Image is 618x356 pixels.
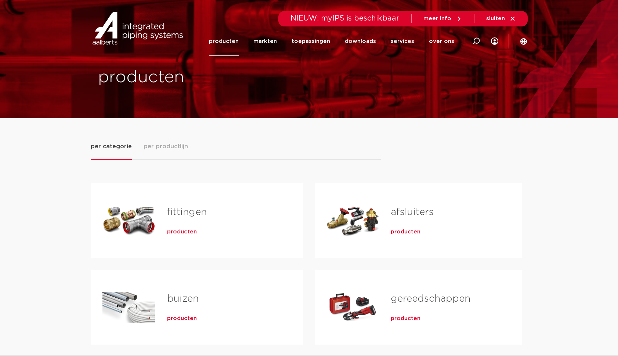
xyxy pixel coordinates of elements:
a: downloads [345,26,376,56]
h1: producten [98,66,306,89]
a: producten [391,315,420,322]
a: afsluiters [391,207,434,217]
a: producten [209,26,239,56]
a: toepassingen [292,26,330,56]
span: per categorie [91,142,132,151]
span: meer info [423,16,451,21]
a: producten [167,228,197,236]
a: markten [253,26,277,56]
a: gereedschappen [391,294,470,304]
a: meer info [423,15,462,22]
div: my IPS [491,26,498,56]
span: sluiten [486,16,505,21]
a: services [391,26,414,56]
a: buizen [167,294,199,304]
span: NIEUW: myIPS is beschikbaar [290,15,400,22]
nav: Menu [209,26,454,56]
a: fittingen [167,207,207,217]
a: over ons [429,26,454,56]
a: sluiten [486,15,516,22]
span: per productlijn [144,142,188,151]
a: producten [391,228,420,236]
a: producten [167,315,197,322]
